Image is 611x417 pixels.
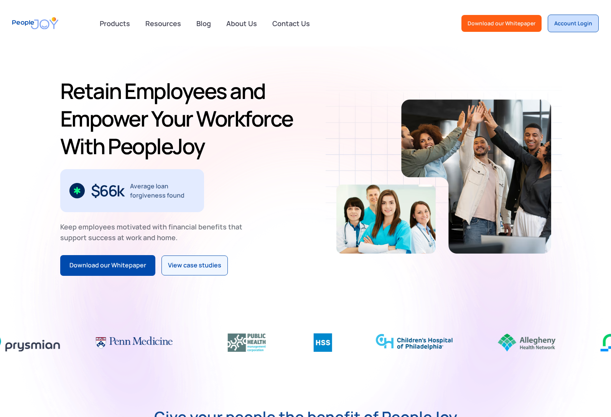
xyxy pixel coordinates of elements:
h1: Retain Employees and Empower Your Workforce With PeopleJoy [60,77,303,160]
a: Download our Whitepaper [60,255,155,276]
a: Account Login [548,15,599,32]
div: Keep employees motivated with financial benefits that support success at work and home. [60,221,249,243]
a: About Us [222,15,262,32]
img: Retain-Employees-PeopleJoy [336,185,436,254]
div: $66k [91,185,124,197]
div: Products [95,16,135,31]
div: Download our Whitepaper [468,20,535,27]
a: Contact Us [268,15,315,32]
div: Download our Whitepaper [69,260,146,270]
a: View case studies [161,255,228,275]
div: 2 / 3 [60,169,204,212]
div: Account Login [554,20,592,27]
a: Resources [141,15,186,32]
div: Average loan forgiveness found [130,181,195,200]
a: Blog [192,15,216,32]
a: home [12,12,58,34]
div: View case studies [168,260,221,270]
img: Retain-Employees-PeopleJoy [401,99,551,254]
a: Download our Whitepaper [461,15,542,32]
